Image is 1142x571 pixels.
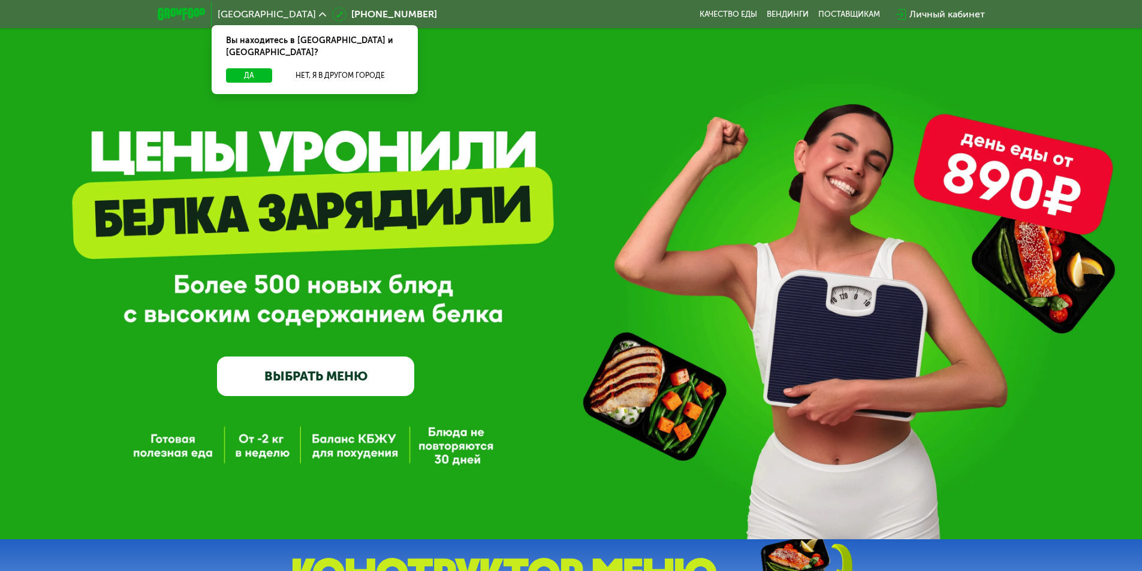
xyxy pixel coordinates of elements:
[332,7,437,22] a: [PHONE_NUMBER]
[218,10,316,19] span: [GEOGRAPHIC_DATA]
[212,25,418,68] div: Вы находитесь в [GEOGRAPHIC_DATA] и [GEOGRAPHIC_DATA]?
[226,68,272,83] button: Да
[700,10,757,19] a: Качество еды
[909,7,985,22] div: Личный кабинет
[767,10,809,19] a: Вендинги
[818,10,880,19] div: поставщикам
[277,68,403,83] button: Нет, я в другом городе
[217,357,414,396] a: ВЫБРАТЬ МЕНЮ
